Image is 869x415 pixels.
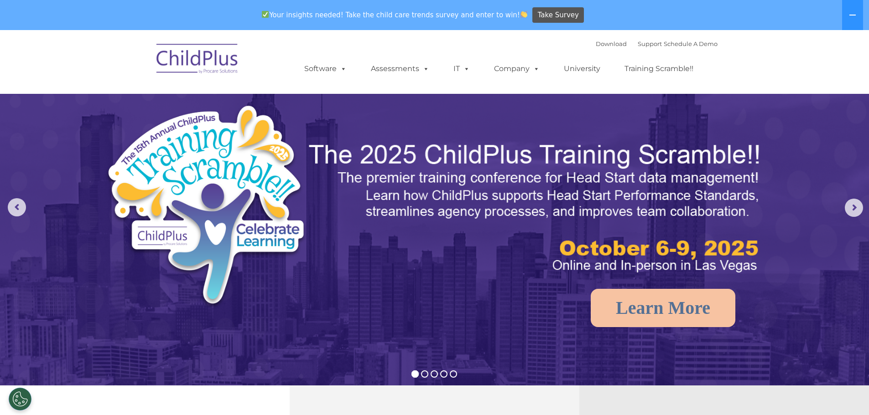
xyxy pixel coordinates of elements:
a: Training Scramble!! [615,60,702,78]
a: University [555,60,609,78]
img: ✅ [262,11,269,18]
a: IT [444,60,479,78]
font: | [596,40,718,47]
a: Take Survey [532,7,584,23]
a: Company [485,60,549,78]
a: Assessments [362,60,438,78]
img: 👏 [520,11,527,18]
a: Support [638,40,662,47]
span: Last name [127,60,155,67]
button: Cookies Settings [9,388,31,410]
a: Software [295,60,356,78]
a: Learn More [591,289,735,327]
img: ChildPlus by Procare Solutions [152,37,243,83]
span: Your insights needed! Take the child care trends survey and enter to win! [258,6,531,24]
span: Phone number [127,97,166,104]
a: Schedule A Demo [664,40,718,47]
a: Download [596,40,627,47]
span: Take Survey [538,7,579,23]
